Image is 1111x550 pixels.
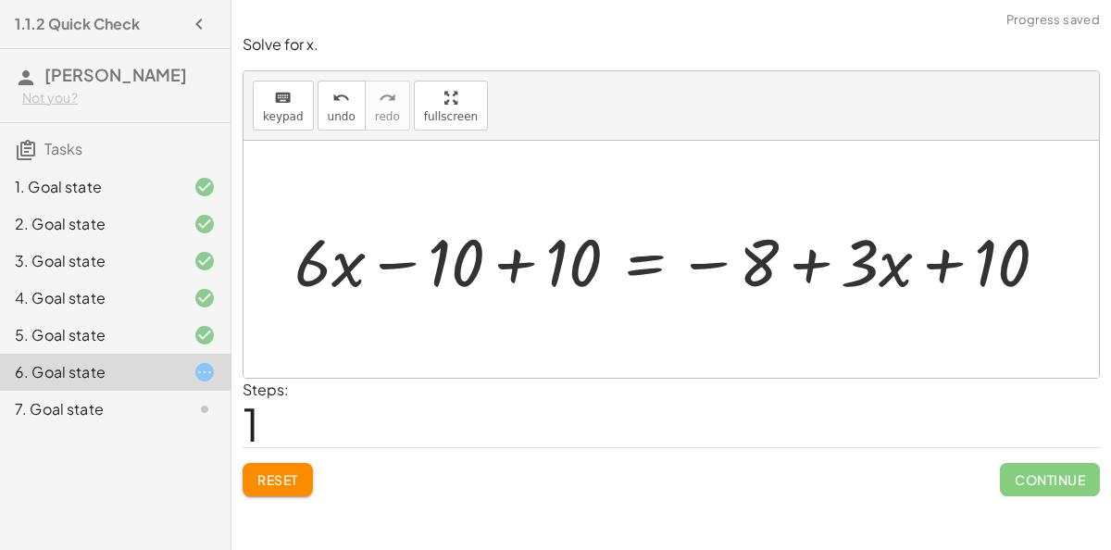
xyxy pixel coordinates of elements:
div: 4. Goal state [15,287,164,309]
h4: 1.1.2 Quick Check [15,13,140,35]
i: redo [379,87,396,109]
button: undoundo [318,81,366,131]
span: Reset [257,471,298,488]
i: keyboard [274,87,292,109]
span: [PERSON_NAME] [44,64,187,85]
i: Task finished and correct. [193,324,216,346]
div: 5. Goal state [15,324,164,346]
label: Steps: [243,380,289,399]
span: 1 [243,395,259,452]
div: 1. Goal state [15,176,164,198]
i: Task finished and correct. [193,176,216,198]
i: Task finished and correct. [193,287,216,309]
span: Tasks [44,139,82,158]
span: keypad [263,110,304,123]
button: keyboardkeypad [253,81,314,131]
i: Task not started. [193,398,216,420]
i: undo [332,87,350,109]
span: redo [375,110,400,123]
span: undo [328,110,356,123]
div: 6. Goal state [15,361,164,383]
p: Solve for x. [243,34,1100,56]
i: Task finished and correct. [193,250,216,272]
div: 7. Goal state [15,398,164,420]
i: Task finished and correct. [193,213,216,235]
span: Progress saved [1006,11,1100,30]
i: Task started. [193,361,216,383]
div: Not you? [22,89,216,107]
span: fullscreen [424,110,478,123]
div: 3. Goal state [15,250,164,272]
button: Reset [243,463,313,496]
button: fullscreen [414,81,488,131]
div: 2. Goal state [15,213,164,235]
button: redoredo [365,81,410,131]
